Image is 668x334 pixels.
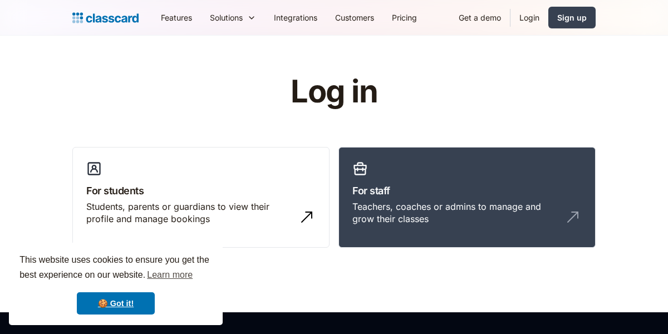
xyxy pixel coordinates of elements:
h3: For students [86,183,316,198]
h1: Log in [158,75,511,109]
a: Logo [72,10,139,26]
a: For staffTeachers, coaches or admins to manage and grow their classes [338,147,596,248]
div: Solutions [201,5,265,30]
a: Pricing [383,5,426,30]
div: Solutions [210,12,243,23]
a: Sign up [548,7,596,28]
a: Integrations [265,5,326,30]
div: Sign up [557,12,587,23]
a: Features [152,5,201,30]
div: Teachers, coaches or admins to manage and grow their classes [352,200,559,225]
a: Customers [326,5,383,30]
div: Students, parents or guardians to view their profile and manage bookings [86,200,293,225]
div: cookieconsent [9,243,223,325]
h3: For staff [352,183,582,198]
a: For studentsStudents, parents or guardians to view their profile and manage bookings [72,147,330,248]
a: learn more about cookies [145,267,194,283]
span: This website uses cookies to ensure you get the best experience on our website. [19,253,212,283]
a: Login [510,5,548,30]
a: dismiss cookie message [77,292,155,315]
a: Get a demo [450,5,510,30]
